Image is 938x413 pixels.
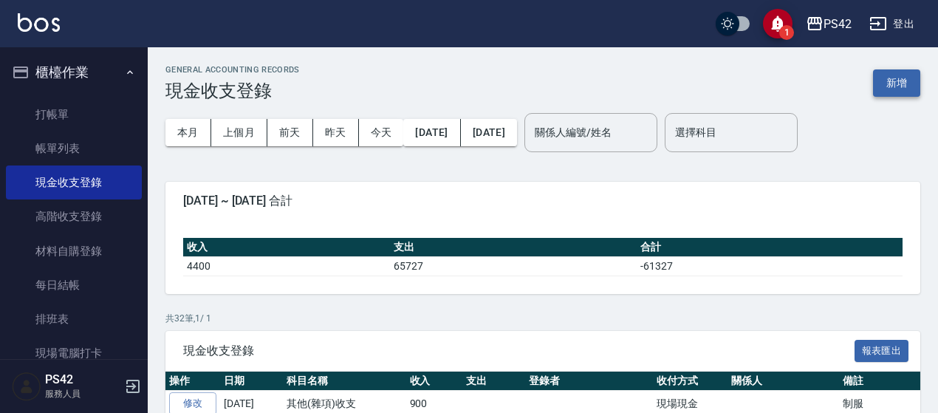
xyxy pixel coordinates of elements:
[165,372,220,391] th: 操作
[183,194,903,208] span: [DATE] ~ [DATE] 合計
[313,119,359,146] button: 昨天
[728,372,839,391] th: 關係人
[637,238,903,257] th: 合計
[6,268,142,302] a: 每日結帳
[6,132,142,165] a: 帳單列表
[824,15,852,33] div: PS42
[6,98,142,132] a: 打帳單
[183,256,390,276] td: 4400
[863,10,920,38] button: 登出
[6,165,142,199] a: 現金收支登錄
[165,119,211,146] button: 本月
[183,238,390,257] th: 收入
[6,336,142,370] a: 現場電腦打卡
[855,340,909,363] button: 報表匯出
[763,9,792,38] button: save
[211,119,267,146] button: 上個月
[390,256,637,276] td: 65727
[183,344,855,358] span: 現金收支登錄
[45,387,120,400] p: 服務人員
[462,372,525,391] th: 支出
[653,372,728,391] th: 收付方式
[461,119,517,146] button: [DATE]
[18,13,60,32] img: Logo
[403,119,460,146] button: [DATE]
[779,25,794,40] span: 1
[165,81,300,101] h3: 現金收支登錄
[165,65,300,75] h2: GENERAL ACCOUNTING RECORDS
[406,372,463,391] th: 收入
[6,199,142,233] a: 高階收支登錄
[6,53,142,92] button: 櫃檯作業
[220,372,283,391] th: 日期
[390,238,637,257] th: 支出
[12,372,41,401] img: Person
[525,372,653,391] th: 登錄者
[165,312,920,325] p: 共 32 筆, 1 / 1
[873,69,920,97] button: 新增
[283,372,406,391] th: 科目名稱
[855,343,909,357] a: 報表匯出
[359,119,404,146] button: 今天
[637,256,903,276] td: -61327
[873,75,920,89] a: 新增
[6,302,142,336] a: 排班表
[267,119,313,146] button: 前天
[45,372,120,387] h5: PS42
[800,9,857,39] button: PS42
[6,234,142,268] a: 材料自購登錄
